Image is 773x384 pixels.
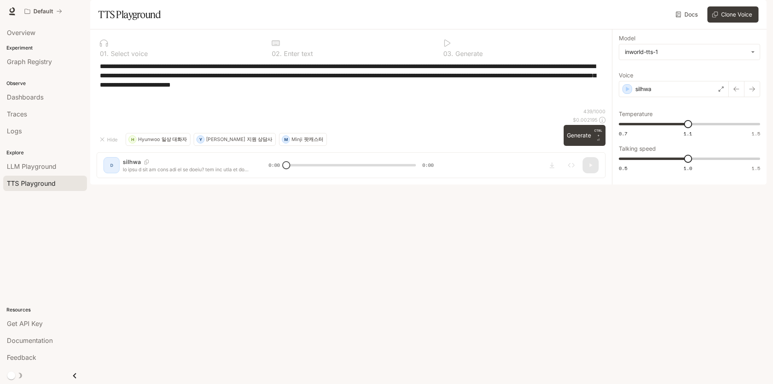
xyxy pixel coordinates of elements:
p: Select voice [109,50,148,57]
button: Hide [97,133,122,146]
p: 0 3 . [443,50,453,57]
span: 1.5 [752,130,760,137]
p: [PERSON_NAME] [206,137,245,142]
button: Clone Voice [707,6,759,23]
p: 일상 대화자 [161,137,187,142]
p: Minji [291,137,302,142]
span: 0.5 [619,165,627,172]
p: Talking speed [619,146,656,152]
button: MMinji팟캐스터 [279,133,327,146]
a: Docs [674,6,701,23]
button: Y[PERSON_NAME]지원 상담사 [194,133,276,146]
span: 0.7 [619,130,627,137]
h1: TTS Playground [98,6,161,23]
p: CTRL + [594,128,602,138]
div: Y [197,133,204,146]
div: inworld-tts-1 [619,44,760,60]
div: H [129,133,136,146]
p: Temperature [619,111,653,117]
span: 1.1 [684,130,692,137]
button: All workspaces [21,3,66,19]
p: 지원 상담사 [247,137,272,142]
p: silhwa [635,85,651,93]
p: Voice [619,73,633,78]
p: ⏎ [594,128,602,143]
div: inworld-tts-1 [625,48,747,56]
span: 1.0 [684,165,692,172]
p: Model [619,35,635,41]
span: 1.5 [752,165,760,172]
p: Generate [453,50,483,57]
button: GenerateCTRL +⏎ [564,125,606,146]
button: HHyunwoo일상 대화자 [126,133,190,146]
p: 팟캐스터 [304,137,323,142]
p: Hyunwoo [138,137,160,142]
p: 0 2 . [272,50,282,57]
p: Default [33,8,53,15]
p: 0 1 . [100,50,109,57]
div: M [282,133,289,146]
p: Enter text [282,50,313,57]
